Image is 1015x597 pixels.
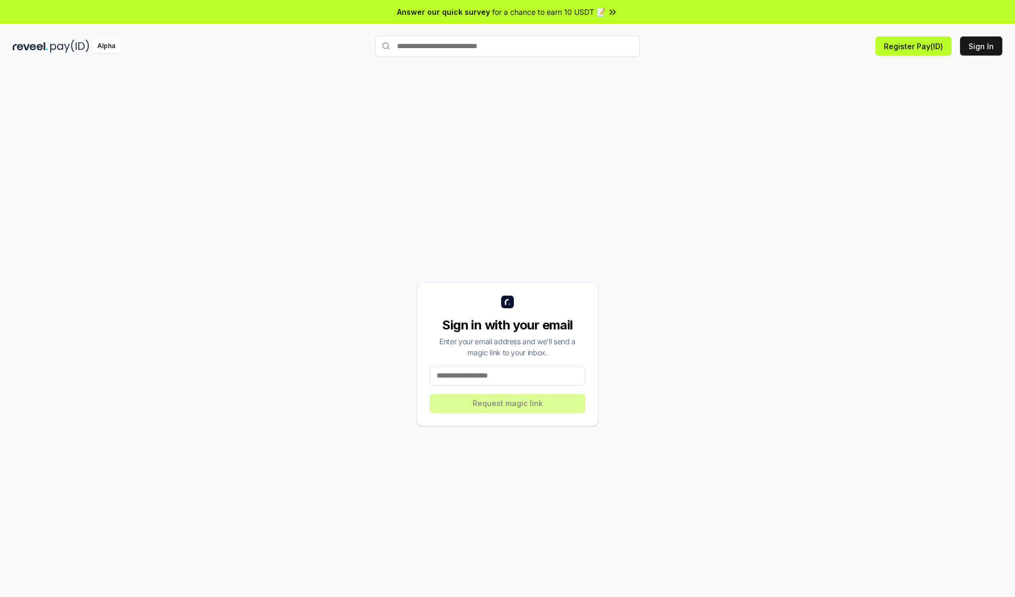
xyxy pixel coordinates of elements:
span: for a chance to earn 10 USDT 📝 [492,6,605,17]
span: Answer our quick survey [397,6,490,17]
button: Register Pay(ID) [875,36,952,56]
button: Sign In [960,36,1002,56]
img: logo_small [501,296,514,308]
img: reveel_dark [13,40,48,53]
img: pay_id [50,40,89,53]
div: Alpha [91,40,121,53]
div: Sign in with your email [430,317,585,334]
div: Enter your email address and we’ll send a magic link to your inbox. [430,336,585,358]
